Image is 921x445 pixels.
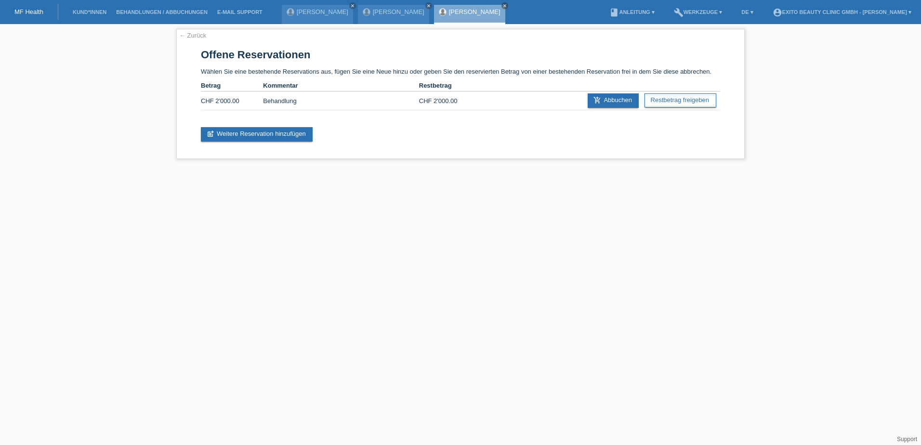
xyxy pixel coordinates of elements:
a: ← Zurück [179,32,206,39]
a: DE ▾ [737,9,758,15]
a: E-Mail Support [212,9,267,15]
a: [PERSON_NAME] [449,8,500,15]
i: build [674,8,684,17]
a: account_circleExito Beauty Clinic GmbH - [PERSON_NAME] ▾ [768,9,916,15]
i: account_circle [773,8,782,17]
i: close [502,3,507,8]
td: CHF 2'000.00 [201,92,263,110]
i: close [426,3,431,8]
a: Behandlungen / Abbuchungen [111,9,212,15]
i: book [609,8,619,17]
a: close [349,2,356,9]
a: close [425,2,432,9]
td: Behandlung [263,92,419,110]
a: buildWerkzeuge ▾ [669,9,727,15]
a: [PERSON_NAME] [373,8,424,15]
th: Restbetrag [419,80,481,92]
div: Wählen Sie eine bestehende Reservations aus, fügen Sie eine Neue hinzu oder geben Sie den reservi... [176,29,745,159]
h1: Offene Reservationen [201,49,720,61]
td: CHF 2'000.00 [419,92,481,110]
i: post_add [207,130,214,138]
a: [PERSON_NAME] [297,8,348,15]
a: bookAnleitung ▾ [605,9,659,15]
a: Kund*innen [68,9,111,15]
a: add_shopping_cartAbbuchen [588,93,639,108]
i: add_shopping_cart [593,96,601,104]
a: close [501,2,508,9]
i: close [350,3,355,8]
th: Kommentar [263,80,419,92]
a: Support [897,436,917,443]
a: post_addWeitere Reservation hinzufügen [201,127,313,142]
a: MF Health [14,8,43,15]
a: Restbetrag freigeben [645,93,716,107]
th: Betrag [201,80,263,92]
